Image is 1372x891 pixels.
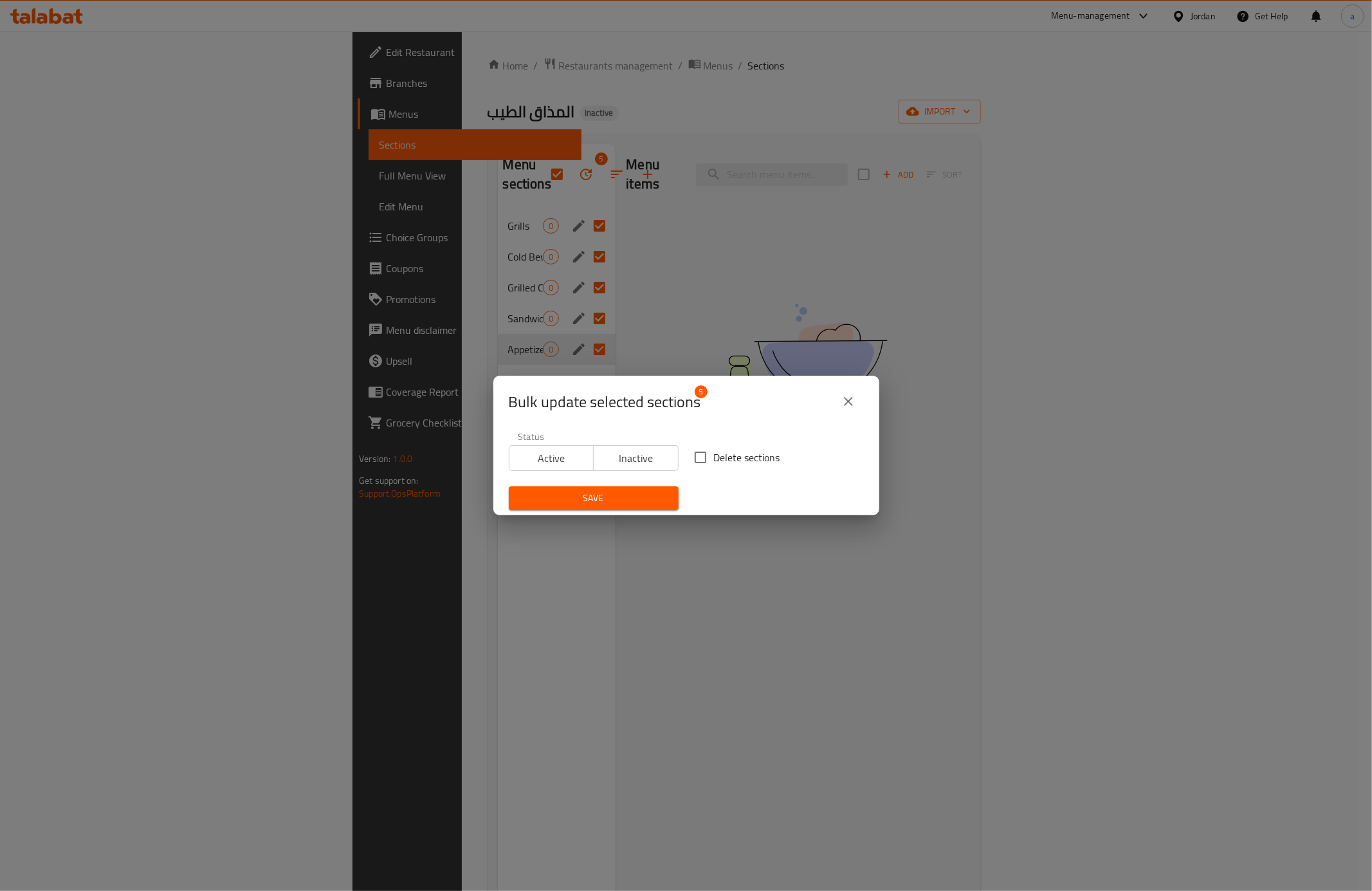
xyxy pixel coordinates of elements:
span: Save [519,490,668,506]
button: Inactive [593,445,679,471]
span: Delete sections [714,450,780,465]
button: Save [509,486,679,510]
span: Bulk update selected sections [509,392,701,412]
span: 5 [695,385,708,398]
button: close [833,386,864,417]
span: Active [515,449,589,468]
button: Active [509,445,594,471]
span: Inactive [599,449,673,468]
